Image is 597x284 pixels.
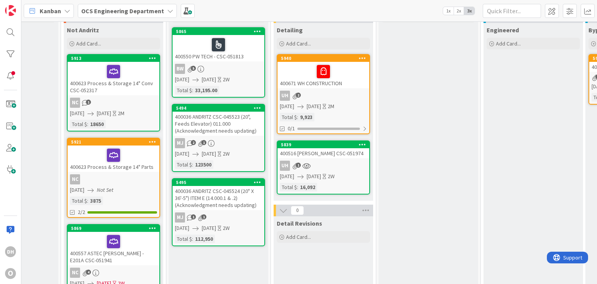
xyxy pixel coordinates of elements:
[297,183,298,191] span: :
[291,206,304,215] span: 0
[280,102,294,110] span: [DATE]
[70,109,84,117] span: [DATE]
[70,174,80,184] div: NC
[173,179,264,210] div: 5495400036 ANDRITZ CSC-045524 (20" X 36'-5") ITEM E (14.000.1 & .2) (Acknowledgment needs updating)
[68,55,159,62] div: 5913
[16,1,35,11] span: Support
[176,180,264,185] div: 5495
[201,214,206,219] span: 1
[191,214,196,219] span: 1
[487,26,519,34] span: Engineered
[175,64,185,74] div: BW
[70,120,87,128] div: Total $
[201,140,206,145] span: 1
[192,86,193,95] span: :
[5,5,16,16] img: Visit kanbanzone.com
[286,233,311,240] span: Add Card...
[193,160,213,169] div: 123500
[68,55,159,95] div: 5913400623 Process & Storage 14" Conv CSC-052317
[71,226,159,231] div: 5869
[176,29,264,34] div: 5865
[192,160,193,169] span: :
[68,146,159,172] div: 400623 Process & Storage 14" Parts
[81,7,164,15] b: OCS Engineering Department
[278,91,369,101] div: uh
[68,225,159,265] div: 5869400557 ASTEC [PERSON_NAME] - E201A CSC-051941
[278,62,369,88] div: 400671 WH CONSTRUCTION
[192,235,193,243] span: :
[70,268,80,278] div: NC
[67,26,99,34] span: Not Andritz
[281,142,369,147] div: 5839
[71,56,159,61] div: 5913
[443,7,454,15] span: 1x
[483,4,541,18] input: Quick Filter...
[307,102,321,110] span: [DATE]
[191,140,196,145] span: 2
[88,196,103,205] div: 3875
[40,6,61,16] span: Kanban
[86,100,91,105] span: 1
[328,172,335,181] div: 2W
[68,138,159,146] div: 5921
[76,40,101,47] span: Add Card...
[328,102,334,110] div: 2M
[173,28,264,35] div: 5865
[176,105,264,111] div: 5494
[175,150,189,158] span: [DATE]
[68,62,159,95] div: 400623 Process & Storage 14" Conv CSC-052317
[278,141,369,158] div: 5839400516 [PERSON_NAME] CSC-051974
[298,183,317,191] div: 16,092
[297,113,298,121] span: :
[193,235,215,243] div: 112,950
[464,7,475,15] span: 3x
[223,224,230,232] div: 2W
[70,98,80,108] div: NC
[68,98,159,108] div: NC
[280,91,290,101] div: uh
[280,172,294,181] span: [DATE]
[173,105,264,136] div: 5494400036 ANDRITZ CSC-045523 (20", Feeds Elevator) 011.000 (Acknowledgment needs updating)
[173,212,264,223] div: MJ
[87,196,88,205] span: :
[70,186,84,194] span: [DATE]
[86,270,91,275] span: 4
[202,75,216,84] span: [DATE]
[68,138,159,172] div: 5921400623 Process & Storage 14" Parts
[87,120,88,128] span: :
[223,75,230,84] div: 2W
[68,268,159,278] div: NC
[173,64,264,74] div: BW
[97,186,113,193] i: Not Set
[307,172,321,181] span: [DATE]
[288,124,295,133] span: 0/1
[277,26,303,34] span: Detailing
[223,150,230,158] div: 2W
[296,93,301,98] span: 2
[280,113,297,121] div: Total $
[68,225,159,232] div: 5869
[173,138,264,148] div: MJ
[5,268,16,279] div: O
[175,86,192,95] div: Total $
[281,56,369,61] div: 5940
[286,40,311,47] span: Add Card...
[296,163,301,168] span: 1
[173,112,264,136] div: 400036 ANDRITZ CSC-045523 (20", Feeds Elevator) 011.000 (Acknowledgment needs updating)
[118,109,124,117] div: 2M
[175,224,189,232] span: [DATE]
[175,138,185,148] div: MJ
[68,174,159,184] div: NC
[454,7,464,15] span: 2x
[278,141,369,148] div: 5839
[97,109,111,117] span: [DATE]
[175,160,192,169] div: Total $
[5,246,16,257] div: DH
[202,150,216,158] span: [DATE]
[173,186,264,210] div: 400036 ANDRITZ CSC-045524 (20" X 36'-5") ITEM E (14.000.1 & .2) (Acknowledgment needs updating)
[193,86,219,95] div: 33,195.00
[71,139,159,145] div: 5921
[280,183,297,191] div: Total $
[173,28,264,61] div: 5865400550 PW TECH - CSC-051813
[278,55,369,62] div: 5940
